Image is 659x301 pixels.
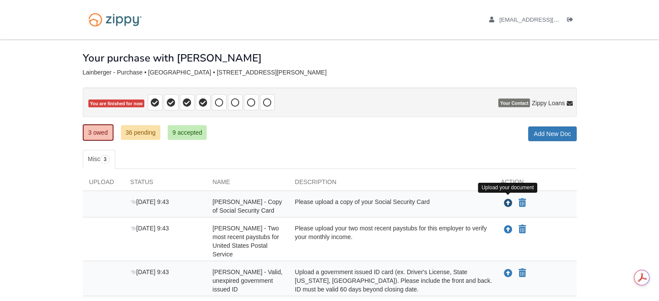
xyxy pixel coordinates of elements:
div: Lainberger - Purchase • [GEOGRAPHIC_DATA] • [STREET_ADDRESS][PERSON_NAME] [83,69,577,76]
a: Misc [83,150,115,169]
span: [PERSON_NAME] - Valid, unexpired government issued ID [213,269,283,293]
span: rickylainberger@icloud.com [499,16,598,23]
div: Upload [83,178,124,191]
a: 3 owed [83,124,114,141]
div: Description [289,178,494,191]
div: Please upload a copy of your Social Security Card [289,197,494,215]
button: Upload Richard Lainberger - Copy of Social Security Card [503,197,513,209]
h1: Your purchase with [PERSON_NAME] [83,52,262,64]
span: [DATE] 9:43 [130,269,169,275]
span: You are finished for now [88,100,145,108]
button: Upload Richard Lainberger - Two most recent paystubs for United States Postal Service [503,224,513,235]
div: Upload your document [478,183,537,193]
span: 3 [100,155,110,164]
div: Upload a government issued ID card (ex. Driver's License, State [US_STATE], [GEOGRAPHIC_DATA]). P... [289,268,494,294]
div: Status [124,178,206,191]
span: Zippy Loans [532,99,565,107]
button: Declare Richard Lainberger - Two most recent paystubs for United States Postal Service not applic... [518,224,527,235]
span: [PERSON_NAME] - Two most recent paystubs for United States Postal Service [213,225,279,258]
a: edit profile [489,16,599,25]
div: Please upload your two most recent paystubs for this employer to verify your monthly income. [289,224,494,259]
a: 36 pending [121,125,160,140]
button: Upload Richard Lainberger - Valid, unexpired government issued ID [503,268,513,279]
a: Log out [567,16,577,25]
button: Declare Richard Lainberger - Copy of Social Security Card not applicable [518,198,527,208]
span: Your Contact [498,99,530,107]
img: Logo [83,9,147,31]
button: Declare Richard Lainberger - Valid, unexpired government issued ID not applicable [518,268,527,278]
span: [DATE] 9:43 [130,225,169,232]
div: Action [494,178,577,191]
span: [DATE] 9:43 [130,198,169,205]
a: 9 accepted [168,125,207,140]
a: Add New Doc [528,126,577,141]
div: Name [206,178,289,191]
span: [PERSON_NAME] - Copy of Social Security Card [213,198,282,214]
